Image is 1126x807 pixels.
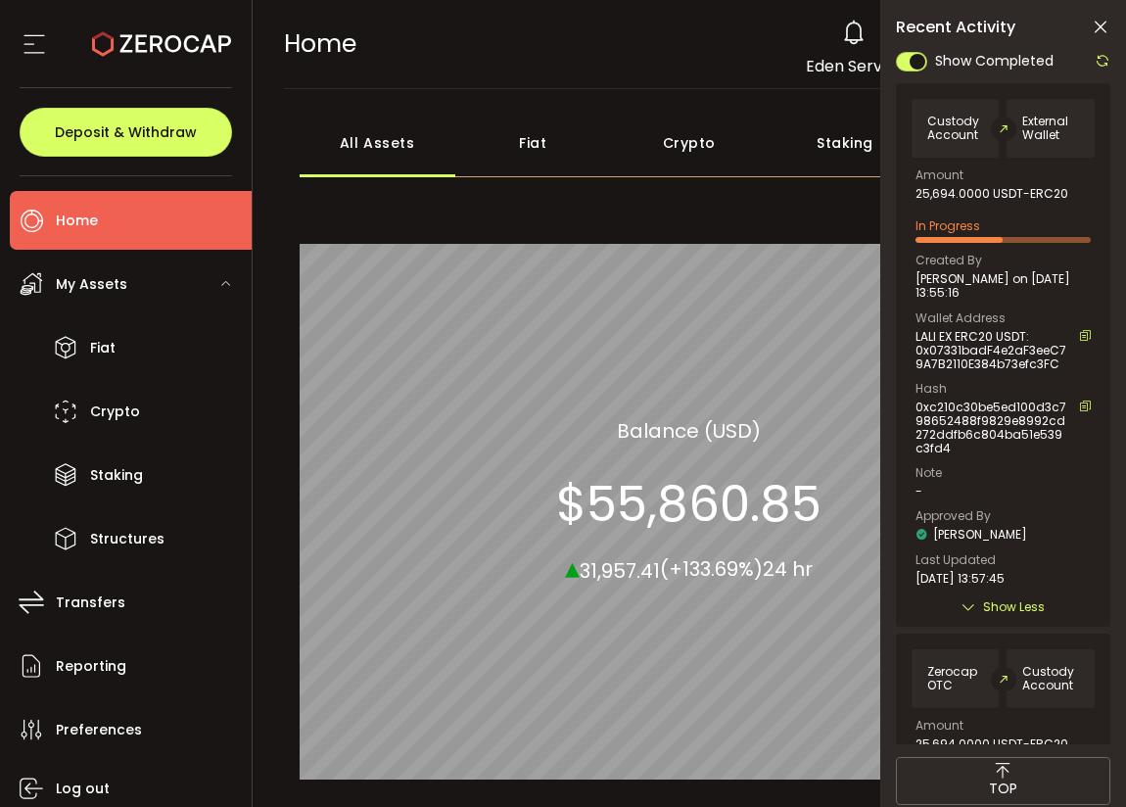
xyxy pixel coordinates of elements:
[56,589,125,617] span: Transfers
[935,51,1054,71] span: Show Completed
[915,467,942,479] span: Note
[56,270,127,299] span: My Assets
[896,20,1015,35] span: Recent Activity
[763,555,813,583] span: 24 hr
[565,546,580,588] span: ▴
[55,125,197,139] span: Deposit & Withdraw
[1028,713,1126,807] iframe: Chat Widget
[915,272,1091,300] span: [PERSON_NAME] on [DATE] 13:55:16
[915,401,1069,455] span: 0xc210c30be5ed100d3c798652488f9829e8992cd272ddfb6c804ba51e539c3fd4
[1022,115,1079,142] span: External Wallet
[455,109,611,177] div: Fiat
[806,55,1095,77] span: Eden Services Group Pty Ltd (55a3f0)
[915,217,980,234] span: In Progress
[56,716,142,744] span: Preferences
[767,109,922,177] div: Staking
[915,330,1069,371] span: LALI EX ERC20 USDT: 0x07331badF4e2aF3eeC79A7B2110E384b73efc3FC
[660,555,763,583] span: (+133.69%)
[989,779,1017,799] span: TOP
[915,510,991,522] span: Approved By
[915,255,982,266] span: Created By
[915,312,1006,324] span: Wallet Address
[617,415,761,445] section: Balance (USD)
[90,398,140,426] span: Crypto
[927,115,984,142] span: Custody Account
[90,525,164,553] span: Structures
[56,207,98,235] span: Home
[1022,665,1079,692] span: Custody Account
[300,109,455,177] div: All Assets
[284,26,356,61] span: Home
[927,665,984,692] span: Zerocap OTC
[915,737,1068,751] span: 25,694.0000 USDT-ERC20
[915,187,1068,201] span: 25,694.0000 USDT-ERC20
[556,474,821,533] section: $55,860.85
[56,775,110,803] span: Log out
[915,554,996,566] span: Last Updated
[56,652,126,681] span: Reporting
[90,334,116,362] span: Fiat
[983,597,1045,617] span: Show Less
[580,556,660,584] span: 31,957.41
[90,461,143,490] span: Staking
[20,108,232,157] button: Deposit & Withdraw
[915,169,963,181] span: Amount
[915,383,947,395] span: Hash
[933,526,1027,543] span: [PERSON_NAME]
[915,572,1005,586] span: [DATE] 13:57:45
[915,720,963,732] span: Amount
[611,109,767,177] div: Crypto
[915,485,922,498] span: -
